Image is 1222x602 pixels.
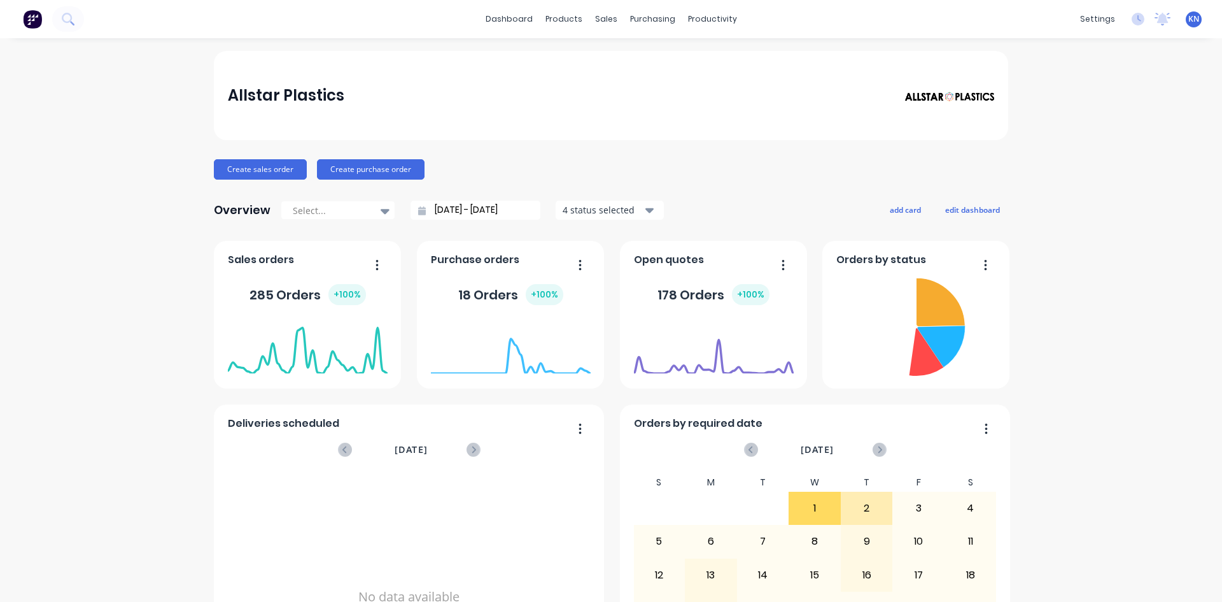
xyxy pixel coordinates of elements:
[738,559,789,591] div: 14
[657,284,769,305] div: 178 Orders
[1074,10,1121,29] div: settings
[317,159,425,180] button: Create purchase order
[634,526,685,557] div: 5
[249,284,366,305] div: 285 Orders
[893,559,944,591] div: 17
[1188,13,1199,25] span: KN
[789,492,840,524] div: 1
[556,201,664,220] button: 4 status selected
[328,284,366,305] div: + 100 %
[841,492,892,524] div: 2
[945,473,997,492] div: S
[789,559,840,591] div: 15
[479,10,539,29] a: dashboard
[789,526,840,557] div: 8
[685,526,736,557] div: 6
[841,473,893,492] div: T
[214,159,307,180] button: Create sales order
[801,443,834,457] span: [DATE]
[945,526,996,557] div: 11
[563,203,643,217] div: 4 status selected
[893,526,944,557] div: 10
[945,559,996,591] div: 18
[634,559,685,591] div: 12
[732,284,769,305] div: + 100 %
[458,284,563,305] div: 18 Orders
[682,10,743,29] div: productivity
[738,526,789,557] div: 7
[589,10,624,29] div: sales
[945,492,996,524] div: 4
[841,526,892,557] div: 9
[624,10,682,29] div: purchasing
[214,197,270,223] div: Overview
[431,252,519,268] span: Purchase orders
[841,559,892,591] div: 16
[685,473,737,492] div: M
[539,10,589,29] div: products
[836,252,926,268] span: Orders by status
[634,252,704,268] span: Open quotes
[228,416,339,431] span: Deliveries scheduled
[937,201,1008,218] button: edit dashboard
[526,284,563,305] div: + 100 %
[893,492,944,524] div: 3
[892,473,945,492] div: F
[685,559,736,591] div: 13
[634,416,762,431] span: Orders by required date
[228,83,344,108] div: Allstar Plastics
[881,201,929,218] button: add card
[905,92,994,102] img: Allstar Plastics
[789,473,841,492] div: W
[23,10,42,29] img: Factory
[228,252,294,268] span: Sales orders
[633,473,685,492] div: S
[737,473,789,492] div: T
[395,443,428,457] span: [DATE]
